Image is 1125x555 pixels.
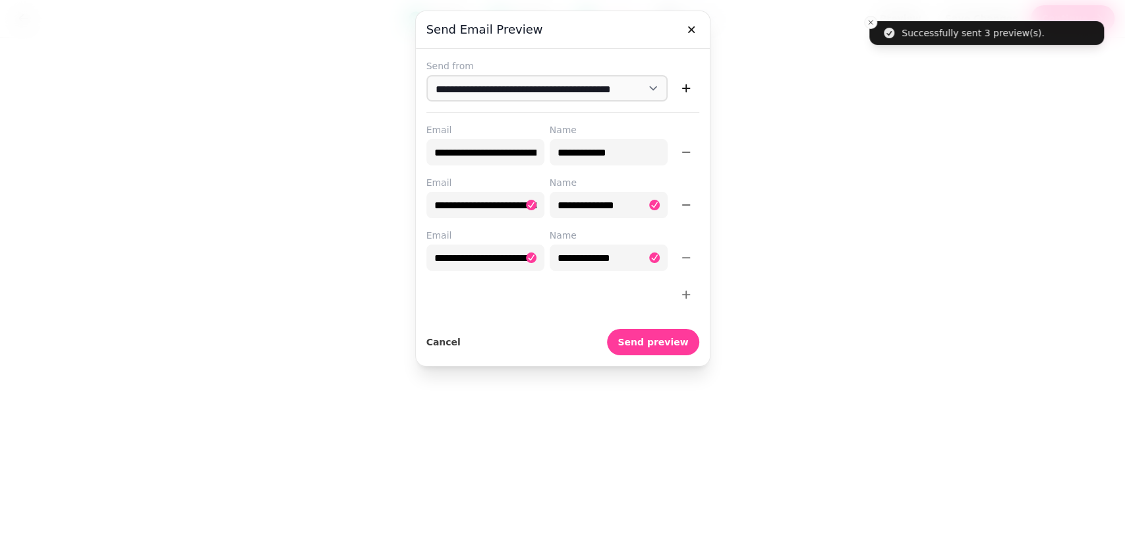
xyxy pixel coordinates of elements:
[426,123,544,136] label: Email
[550,176,668,189] label: Name
[426,22,699,38] h3: Send email preview
[426,329,461,355] button: Cancel
[550,123,668,136] label: Name
[550,229,668,242] label: Name
[426,176,544,189] label: Email
[607,329,699,355] button: Send preview
[426,337,461,347] span: Cancel
[426,59,699,73] label: Send from
[618,337,688,347] span: Send preview
[426,229,544,242] label: Email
